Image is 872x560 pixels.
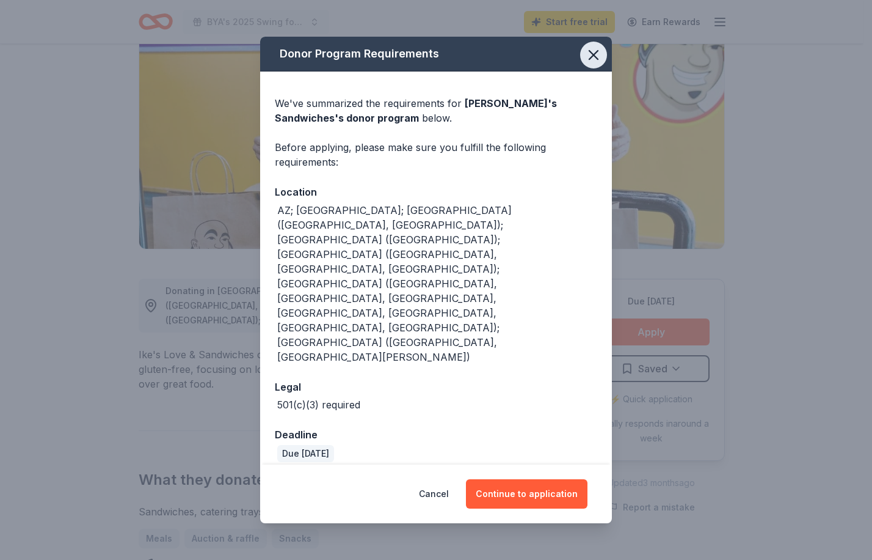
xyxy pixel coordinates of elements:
[277,203,597,364] div: AZ; [GEOGRAPHIC_DATA]; [GEOGRAPHIC_DATA] ([GEOGRAPHIC_DATA], [GEOGRAPHIC_DATA]); [GEOGRAPHIC_DATA...
[277,445,334,462] div: Due [DATE]
[275,379,597,395] div: Legal
[275,184,597,200] div: Location
[275,96,597,125] div: We've summarized the requirements for below.
[277,397,360,412] div: 501(c)(3) required
[466,479,587,509] button: Continue to application
[260,37,612,72] div: Donor Program Requirements
[275,140,597,169] div: Before applying, please make sure you fulfill the following requirements:
[419,479,449,509] button: Cancel
[275,427,597,443] div: Deadline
